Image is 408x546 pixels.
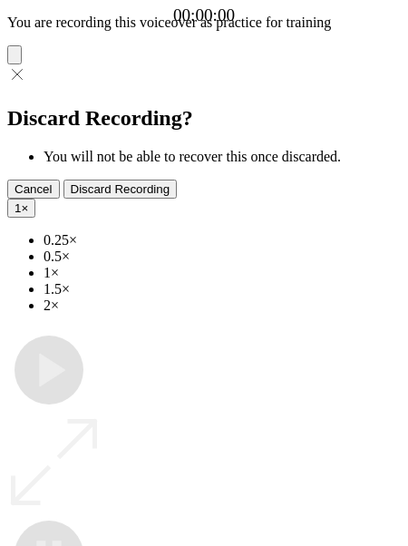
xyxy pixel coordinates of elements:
button: Discard Recording [63,180,178,199]
button: 1× [7,199,35,218]
li: You will not be able to recover this once discarded. [44,149,401,165]
li: 2× [44,297,401,314]
p: You are recording this voiceover as practice for training [7,15,401,31]
h2: Discard Recording? [7,106,401,131]
button: Cancel [7,180,60,199]
span: 1 [15,201,21,215]
a: 00:00:00 [173,5,235,25]
li: 1× [44,265,401,281]
li: 0.25× [44,232,401,249]
li: 1.5× [44,281,401,297]
li: 0.5× [44,249,401,265]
